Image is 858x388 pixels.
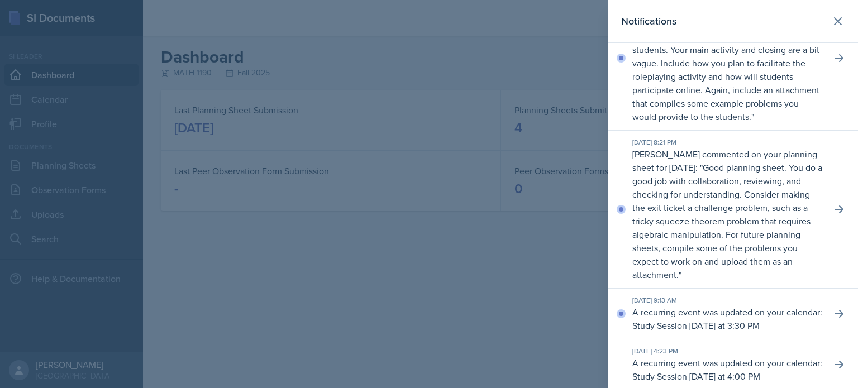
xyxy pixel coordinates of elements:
p: Good planning sheet. You do a good job with collaboration, reviewing, and checking for understand... [632,161,822,281]
div: [DATE] 9:13 AM [632,295,822,305]
h2: Notifications [621,13,676,29]
p: A recurring event was updated on your calendar: Study Session [DATE] at 3:30 PM [632,305,822,332]
p: [PERSON_NAME] commented on your planning sheet for [DATE]: " " [632,147,822,281]
div: [DATE] 4:23 PM [632,346,822,356]
p: [PERSON_NAME] commented on your planning sheet for [DATE]: " " [632,3,822,123]
p: A recurring event was updated on your calendar: Study Session [DATE] at 4:00 PM [632,356,822,383]
div: [DATE] 8:21 PM [632,137,822,147]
